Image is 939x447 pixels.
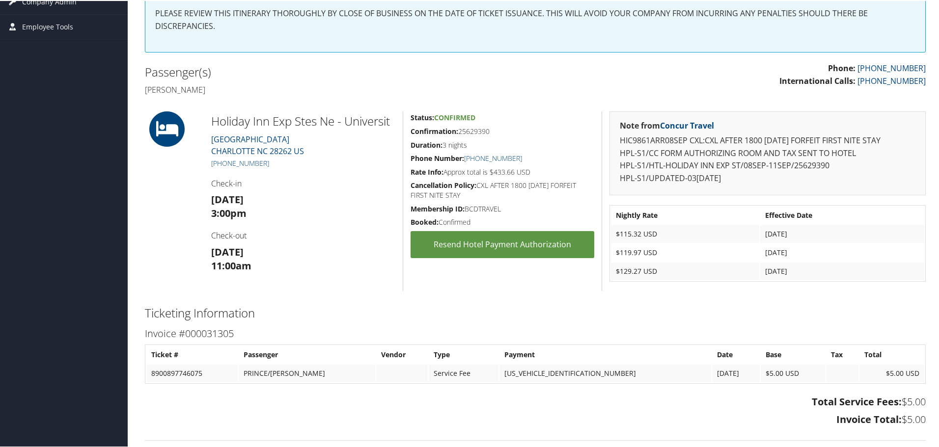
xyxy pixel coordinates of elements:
h5: CXL AFTER 1800 [DATE] FORFEIT FIRST NITE STAY [411,180,594,199]
h5: BCDTRAVEL [411,203,594,213]
p: HIC9861ARR08SEP CXL:CXL AFTER 1800 [DATE] FORFEIT FIRST NITE STAY HPL-S1/CC FORM AUTHORIZING ROOM... [620,133,915,184]
td: 8900897746075 [146,364,238,381]
td: $119.97 USD [611,243,759,261]
td: $129.27 USD [611,262,759,279]
span: Confirmed [434,112,475,121]
strong: Status: [411,112,434,121]
a: [PHONE_NUMBER] [857,75,926,85]
th: Base [761,345,826,363]
h2: Passenger(s) [145,63,528,79]
td: [US_VEHICLE_IDENTIFICATION_NUMBER] [499,364,711,381]
h4: Check-out [211,229,395,240]
strong: Membership ID: [411,203,465,212]
h5: 25629390 [411,126,594,135]
td: [DATE] [760,224,924,242]
th: Tax [826,345,858,363]
p: PLEASE REVIEW THIS ITINERARY THOROUGHLY BY CLOSE OF BUSINESS ON THE DATE OF TICKET ISSUANCE. THIS... [155,6,915,31]
h4: [PERSON_NAME] [145,83,528,94]
td: [DATE] [760,262,924,279]
td: [DATE] [712,364,760,381]
h3: $5.00 [145,394,926,408]
strong: Booked: [411,216,439,226]
strong: 11:00am [211,258,251,271]
th: Payment [499,345,711,363]
h4: Check-in [211,177,395,188]
h3: Invoice #000031305 [145,326,926,340]
td: $5.00 USD [761,364,826,381]
th: Nightly Rate [611,206,759,223]
a: Concur Travel [660,119,714,130]
a: [PHONE_NUMBER] [857,62,926,73]
a: [PHONE_NUMBER] [211,158,269,167]
strong: Confirmation: [411,126,458,135]
td: Service Fee [429,364,498,381]
strong: [DATE] [211,192,244,205]
th: Passenger [239,345,375,363]
strong: [DATE] [211,244,244,258]
span: Employee Tools [22,14,73,38]
td: [DATE] [760,243,924,261]
th: Vendor [376,345,428,363]
h5: Confirmed [411,216,594,226]
strong: Total Service Fees: [812,394,902,407]
strong: 3:00pm [211,206,247,219]
strong: Cancellation Policy: [411,180,476,189]
h3: $5.00 [145,412,926,425]
strong: Duration: [411,139,442,149]
h5: Approx total is $433.66 USD [411,166,594,176]
a: [PHONE_NUMBER] [464,153,522,162]
th: Type [429,345,498,363]
strong: Invoice Total: [836,412,902,425]
strong: Phone Number: [411,153,464,162]
strong: Phone: [828,62,856,73]
th: Date [712,345,760,363]
th: Ticket # [146,345,238,363]
h5: 3 nights [411,139,594,149]
strong: Rate Info: [411,166,443,176]
th: Effective Date [760,206,924,223]
h2: Ticketing Information [145,304,926,320]
td: $5.00 USD [859,364,924,381]
strong: Note from [620,119,714,130]
strong: International Calls: [779,75,856,85]
a: [GEOGRAPHIC_DATA]CHARLOTTE NC 28262 US [211,133,304,156]
td: $115.32 USD [611,224,759,242]
td: PRINCE/[PERSON_NAME] [239,364,375,381]
th: Total [859,345,924,363]
h2: Holiday Inn Exp Stes Ne - Universit [211,112,395,129]
a: Resend Hotel Payment Authorization [411,230,594,257]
